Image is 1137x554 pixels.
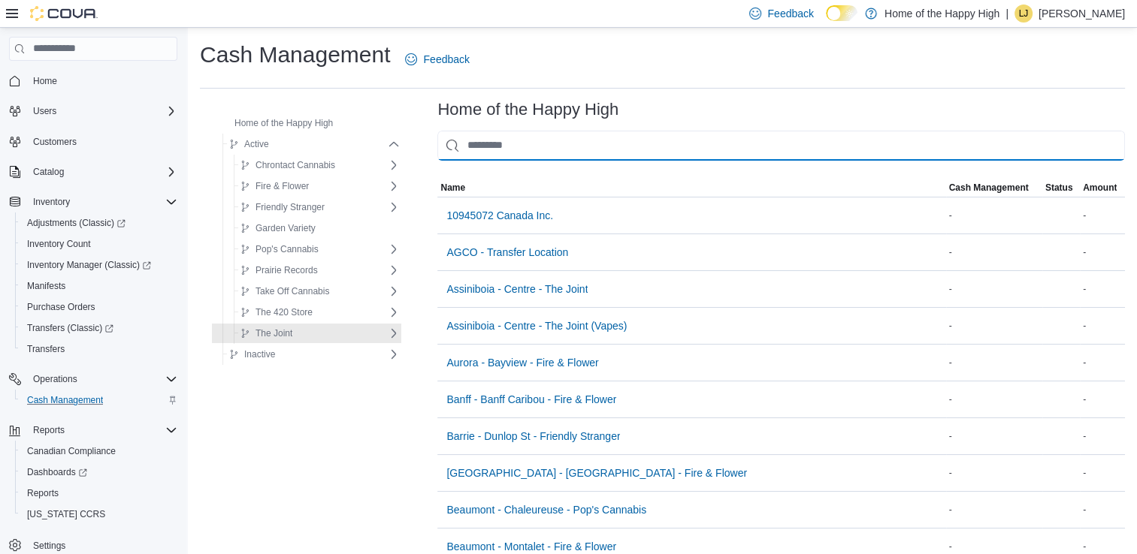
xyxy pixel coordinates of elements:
[27,132,177,151] span: Customers
[27,238,91,250] span: Inventory Count
[1080,354,1125,372] div: -
[27,102,62,120] button: Users
[1080,464,1125,482] div: -
[1080,501,1125,519] div: -
[946,390,1042,408] div: -
[946,317,1042,335] div: -
[256,306,313,318] span: The 420 Store
[885,5,999,23] p: Home of the Happy High
[399,44,475,74] a: Feedback
[33,166,64,178] span: Catalog
[3,369,183,390] button: Operations
[946,501,1042,519] div: -
[446,539,616,554] span: Beaumont - Montalet - Fire & Flower
[15,504,183,525] button: [US_STATE] CCRS
[27,487,59,499] span: Reports
[27,466,87,478] span: Dashboards
[234,324,298,342] button: The Joint
[1083,182,1117,194] span: Amount
[256,159,335,171] span: Chrontact Cannabis
[440,274,594,304] button: Assiniboia - Centre - The Joint
[3,191,183,212] button: Inventory
[949,182,1029,194] span: Cash Management
[1080,280,1125,298] div: -
[27,259,151,271] span: Inventory Manager (Classic)
[21,463,93,481] a: Dashboards
[27,72,63,90] a: Home
[1015,5,1033,23] div: Laura Jenkinson
[446,502,646,517] span: Beaumont - Chaleureuse - Pop's Cannabis
[223,345,281,363] button: Inactive
[3,70,183,92] button: Home
[21,340,177,358] span: Transfers
[15,297,183,318] button: Purchase Orders
[21,235,97,253] a: Inventory Count
[440,458,753,488] button: [GEOGRAPHIC_DATA] - [GEOGRAPHIC_DATA] - Fire & Flower
[440,182,465,194] span: Name
[27,102,177,120] span: Users
[3,420,183,441] button: Reports
[15,339,183,360] button: Transfers
[27,421,177,439] span: Reports
[1080,390,1125,408] div: -
[234,156,341,174] button: Chrontact Cannabis
[437,179,945,197] button: Name
[256,327,292,339] span: The Joint
[15,390,183,411] button: Cash Management
[946,179,1042,197] button: Cash Management
[440,348,604,378] button: Aurora - Bayview - Fire & Flower
[15,212,183,233] a: Adjustments (Classic)
[946,427,1042,445] div: -
[27,133,83,151] a: Customers
[27,280,65,292] span: Manifests
[946,280,1042,298] div: -
[1080,206,1125,224] div: -
[21,340,71,358] a: Transfers
[200,40,390,70] h1: Cash Management
[21,277,71,295] a: Manifests
[27,193,177,211] span: Inventory
[21,235,177,253] span: Inventory Count
[30,6,98,21] img: Cova
[1045,182,1073,194] span: Status
[234,303,319,321] button: The 420 Store
[223,135,275,153] button: Active
[15,254,183,275] a: Inventory Manager (Classic)
[33,105,56,117] span: Users
[244,348,275,360] span: Inactive
[256,201,325,213] span: Friendly Stranger
[946,464,1042,482] div: -
[234,177,315,195] button: Fire & Flower
[27,217,125,229] span: Adjustments (Classic)
[946,243,1042,261] div: -
[27,343,65,355] span: Transfers
[440,421,626,451] button: Barrie - Dunlop St - Friendly Stranger
[15,318,183,339] a: Transfers (Classic)
[27,394,103,406] span: Cash Management
[1080,243,1125,261] div: -
[440,384,622,414] button: Banff - Banff Caribou - Fire & Flower
[21,391,109,409] a: Cash Management
[15,233,183,254] button: Inventory Count
[446,208,553,223] span: 10945072 Canada Inc.
[1080,317,1125,335] div: -
[27,508,105,520] span: [US_STATE] CCRS
[21,298,101,316] a: Purchase Orders
[1039,5,1125,23] p: [PERSON_NAME]
[234,198,331,216] button: Friendly Stranger
[213,114,339,132] button: Home of the Happy High
[1042,179,1080,197] button: Status
[21,214,177,232] span: Adjustments (Classic)
[256,222,316,234] span: Garden Variety
[33,540,65,552] span: Settings
[21,214,132,232] a: Adjustments (Classic)
[437,131,1125,161] input: This is a search bar. As you type, the results lower in the page will automatically filter.
[21,256,157,274] a: Inventory Manager (Classic)
[3,131,183,152] button: Customers
[21,298,177,316] span: Purchase Orders
[27,71,177,90] span: Home
[3,101,183,122] button: Users
[446,429,620,444] span: Barrie - Dunlop St - Friendly Stranger
[33,424,65,436] span: Reports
